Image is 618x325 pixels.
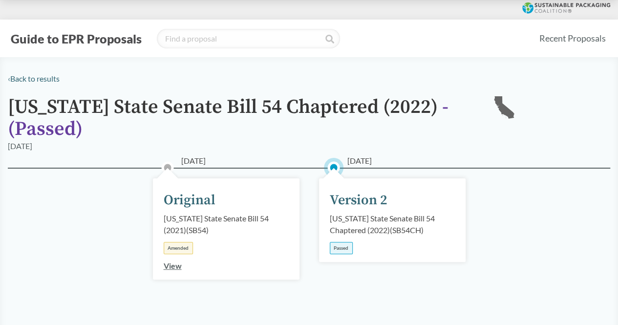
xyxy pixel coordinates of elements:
[330,213,455,236] div: [US_STATE] State Senate Bill 54 Chaptered (2022) ( SB54CH )
[8,96,477,140] h1: [US_STATE] State Senate Bill 54 Chaptered (2022)
[330,190,387,211] div: Version 2
[8,74,60,83] a: ‹Back to results
[8,95,448,141] span: - ( Passed )
[330,242,353,254] div: Passed
[164,190,215,211] div: Original
[8,140,32,152] div: [DATE]
[181,155,206,167] span: [DATE]
[164,261,182,270] a: View
[164,242,193,254] div: Amended
[535,27,610,49] a: Recent Proposals
[157,29,340,48] input: Find a proposal
[164,213,289,236] div: [US_STATE] State Senate Bill 54 (2021) ( SB54 )
[347,155,372,167] span: [DATE]
[8,31,145,46] button: Guide to EPR Proposals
